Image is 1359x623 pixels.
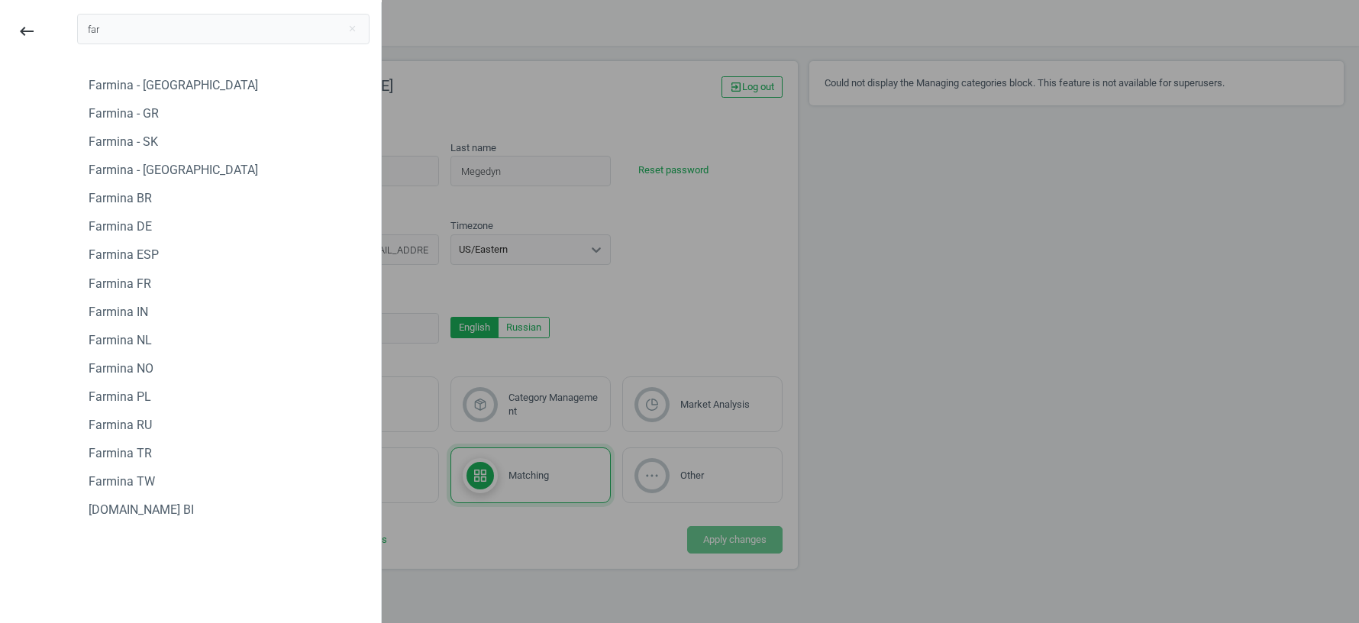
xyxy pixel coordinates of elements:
[89,304,148,321] div: Farmina IN
[89,134,158,150] div: Farmina - SK
[9,14,44,50] button: keyboard_backspace
[89,473,155,490] div: Farmina TW
[89,332,152,349] div: Farmina NL
[89,389,151,405] div: Farmina PL
[341,22,363,36] button: Close
[89,445,152,462] div: Farmina TR
[89,190,152,207] div: Farmina BR
[89,247,159,263] div: Farmina ESP
[89,162,258,179] div: Farmina - [GEOGRAPHIC_DATA]
[89,417,152,434] div: Farmina RU
[89,105,159,122] div: Farmina - GR
[89,77,258,94] div: Farmina - [GEOGRAPHIC_DATA]
[89,276,151,292] div: Farmina FR
[89,502,194,518] div: [DOMAIN_NAME] BI
[89,218,152,235] div: Farmina DE
[77,14,370,44] input: Search campaign
[18,22,36,40] i: keyboard_backspace
[89,360,153,377] div: Farmina NO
